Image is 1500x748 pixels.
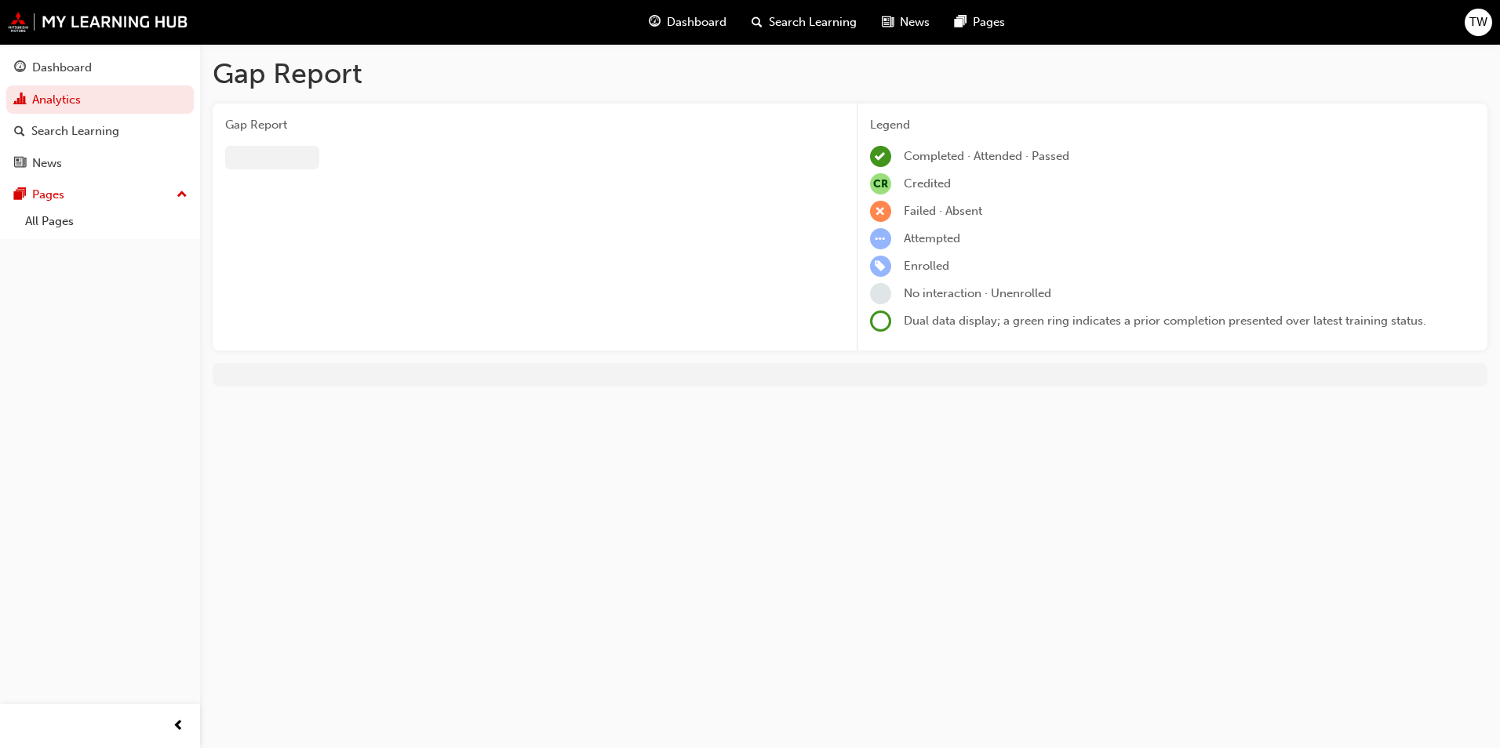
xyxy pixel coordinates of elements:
[870,228,891,249] span: learningRecordVerb_ATTEMPT-icon
[869,6,942,38] a: news-iconNews
[636,6,739,38] a: guage-iconDashboard
[1465,9,1492,36] button: TW
[667,13,726,31] span: Dashboard
[19,209,194,234] a: All Pages
[6,50,194,180] button: DashboardAnalyticsSearch LearningNews
[6,149,194,178] a: News
[32,154,62,172] div: News
[225,116,832,134] span: Gap Report
[6,180,194,209] button: Pages
[904,314,1426,328] span: Dual data display; a green ring indicates a prior completion presented over latest training status.
[8,12,188,32] img: mmal
[904,176,951,191] span: Credited
[6,85,194,114] a: Analytics
[870,173,891,194] span: null-icon
[882,13,894,32] span: news-icon
[32,186,64,204] div: Pages
[769,13,857,31] span: Search Learning
[752,13,763,32] span: search-icon
[870,116,1476,134] div: Legend
[973,13,1005,31] span: Pages
[904,204,982,218] span: Failed · Absent
[6,117,194,146] a: Search Learning
[14,157,26,171] span: news-icon
[870,256,891,277] span: learningRecordVerb_ENROLL-icon
[1469,13,1487,31] span: TW
[14,188,26,202] span: pages-icon
[870,283,891,304] span: learningRecordVerb_NONE-icon
[739,6,869,38] a: search-iconSearch Learning
[649,13,661,32] span: guage-icon
[904,231,960,245] span: Attempted
[870,201,891,222] span: learningRecordVerb_FAIL-icon
[31,122,119,140] div: Search Learning
[213,56,1487,91] h1: Gap Report
[173,717,184,736] span: prev-icon
[14,125,25,139] span: search-icon
[904,286,1051,300] span: No interaction · Unenrolled
[14,61,26,75] span: guage-icon
[955,13,967,32] span: pages-icon
[870,146,891,167] span: learningRecordVerb_COMPLETE-icon
[904,149,1069,163] span: Completed · Attended · Passed
[900,13,930,31] span: News
[904,259,949,273] span: Enrolled
[6,53,194,82] a: Dashboard
[32,59,92,77] div: Dashboard
[14,93,26,107] span: chart-icon
[177,185,187,205] span: up-icon
[942,6,1018,38] a: pages-iconPages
